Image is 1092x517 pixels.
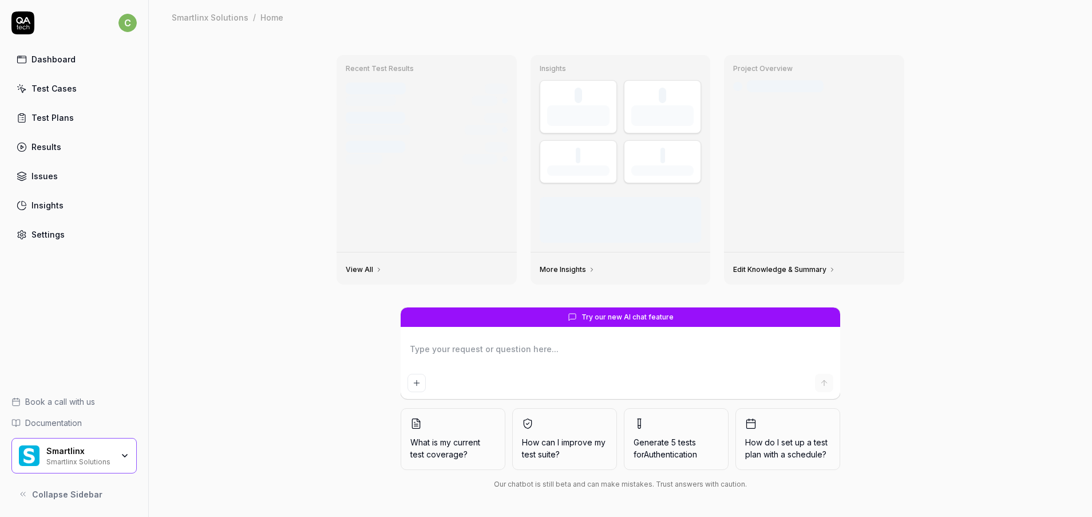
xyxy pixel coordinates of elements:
div: 12/12 tests [462,154,497,164]
div: - [576,148,580,163]
h3: Insights [540,64,702,73]
span: Generate 5 tests for Authentication [634,437,697,459]
a: Settings [11,223,137,246]
div: Insights [31,199,64,211]
div: Settings [31,228,65,240]
h3: Recent Test Results [346,64,508,73]
h3: Project Overview [733,64,895,73]
div: Test Cases [31,82,77,94]
div: Smartlinx [46,446,113,456]
button: Smartlinx LogoSmartlinxSmartlinx Solutions [11,438,137,473]
div: GitHub Push • main [346,125,410,135]
a: View All [346,265,382,274]
div: 0 [575,88,582,103]
button: What is my current test coverage? [401,408,505,470]
div: 8/12 tests [465,125,497,135]
span: Collapse Sidebar [32,488,102,500]
div: Dashboard [31,53,76,65]
a: Book a call with us [11,396,137,408]
div: Test Cases (enabled) [631,105,694,126]
button: Generate 5 tests forAuthentication [624,408,729,470]
button: How do I set up a test plan with a schedule? [735,408,840,470]
a: Issues [11,165,137,187]
div: Test run #1233 [346,112,405,124]
div: 4h ago [484,113,508,123]
span: c [118,14,137,32]
span: Book a call with us [25,396,95,408]
a: Test Plans [11,106,137,129]
div: Smartlinx Solutions [172,11,248,23]
div: Last crawled [DATE] [747,80,824,92]
a: Insights [11,194,137,216]
span: How can I improve my test suite? [522,436,607,460]
div: Test run #1232 [346,141,405,153]
div: 0 [659,88,666,103]
div: Test run #1234 [346,82,406,94]
div: Issues [31,170,58,182]
div: 12 tests [472,96,497,106]
button: Add attachment [407,374,426,392]
div: - [660,148,665,163]
span: How do I set up a test plan with a schedule? [745,436,830,460]
button: How can I improve my test suite? [512,408,617,470]
div: 2h ago [485,84,508,94]
span: Documentation [25,417,82,429]
div: Success Rate [547,165,610,176]
img: Smartlinx Logo [19,445,39,466]
div: Home [260,11,283,23]
a: Results [11,136,137,158]
a: Documentation [11,417,137,429]
button: c [118,11,137,34]
div: Smartlinx Solutions [46,456,113,465]
div: Avg Duration [631,165,694,176]
a: More Insights [540,265,595,274]
div: Results [31,141,61,153]
div: Test Plans [31,112,74,124]
a: Edit Knowledge & Summary [733,265,836,274]
div: Manual Trigger [346,96,396,106]
div: Test Executions (last 30 days) [547,105,610,126]
div: Scheduled [346,154,382,164]
a: Test Cases [11,77,137,100]
button: Collapse Sidebar [11,483,137,506]
a: Dashboard [11,48,137,70]
div: Our chatbot is still beta and can make mistakes. Trust answers with caution. [401,479,840,490]
div: [DATE] [485,142,508,152]
div: / [253,11,256,23]
span: What is my current test coverage? [410,436,496,460]
span: Try our new AI chat feature [581,312,674,322]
